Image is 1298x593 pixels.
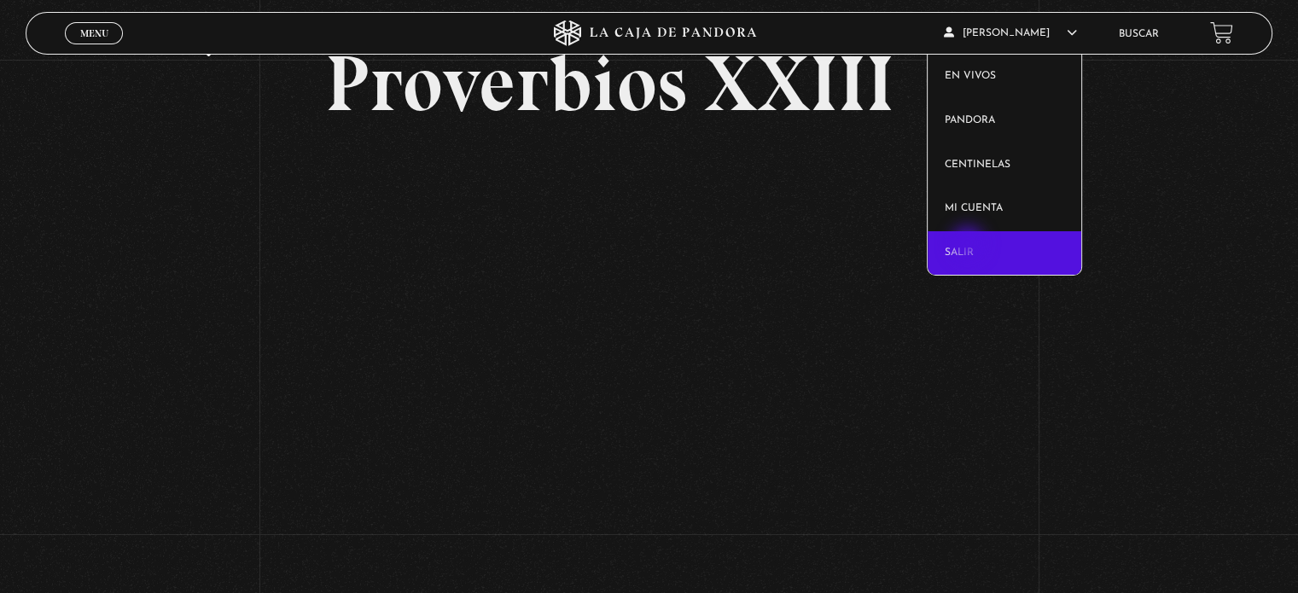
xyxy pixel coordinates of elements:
[1119,29,1159,39] a: Buscar
[325,148,973,513] iframe: Dailymotion video player – PROVERBIOS 23
[928,55,1082,99] a: En vivos
[928,143,1082,188] a: Centinelas
[944,28,1077,38] span: [PERSON_NAME]
[928,187,1082,231] a: Mi cuenta
[1210,21,1233,44] a: View your shopping cart
[80,28,108,38] span: Menu
[928,99,1082,143] a: Pandora
[325,44,973,123] h2: Proverbios XXIII
[928,231,1082,276] a: Salir
[74,43,114,55] span: Cerrar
